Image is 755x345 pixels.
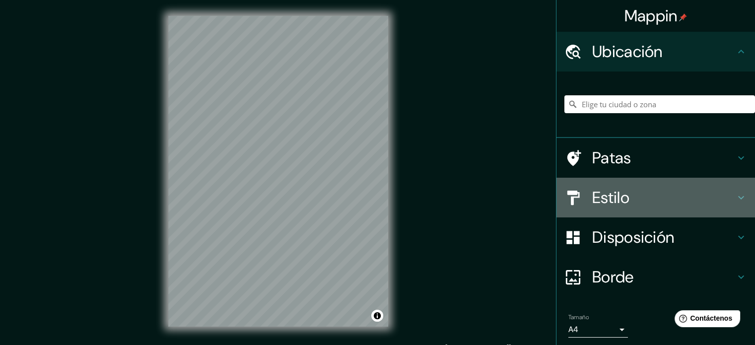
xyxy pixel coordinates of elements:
[592,267,634,287] font: Borde
[556,257,755,297] div: Borde
[556,178,755,217] div: Estilo
[592,147,631,168] font: Patas
[168,16,388,327] canvas: Mapa
[667,306,744,334] iframe: Lanzador de widgets de ayuda
[624,5,678,26] font: Mappin
[564,95,755,113] input: Elige tu ciudad o zona
[592,187,629,208] font: Estilo
[592,41,663,62] font: Ubicación
[679,13,687,21] img: pin-icon.png
[568,322,628,338] div: A4
[371,310,383,322] button: Activar o desactivar atribución
[556,32,755,71] div: Ubicación
[556,138,755,178] div: Patas
[568,324,578,335] font: A4
[592,227,674,248] font: Disposición
[568,313,589,321] font: Tamaño
[556,217,755,257] div: Disposición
